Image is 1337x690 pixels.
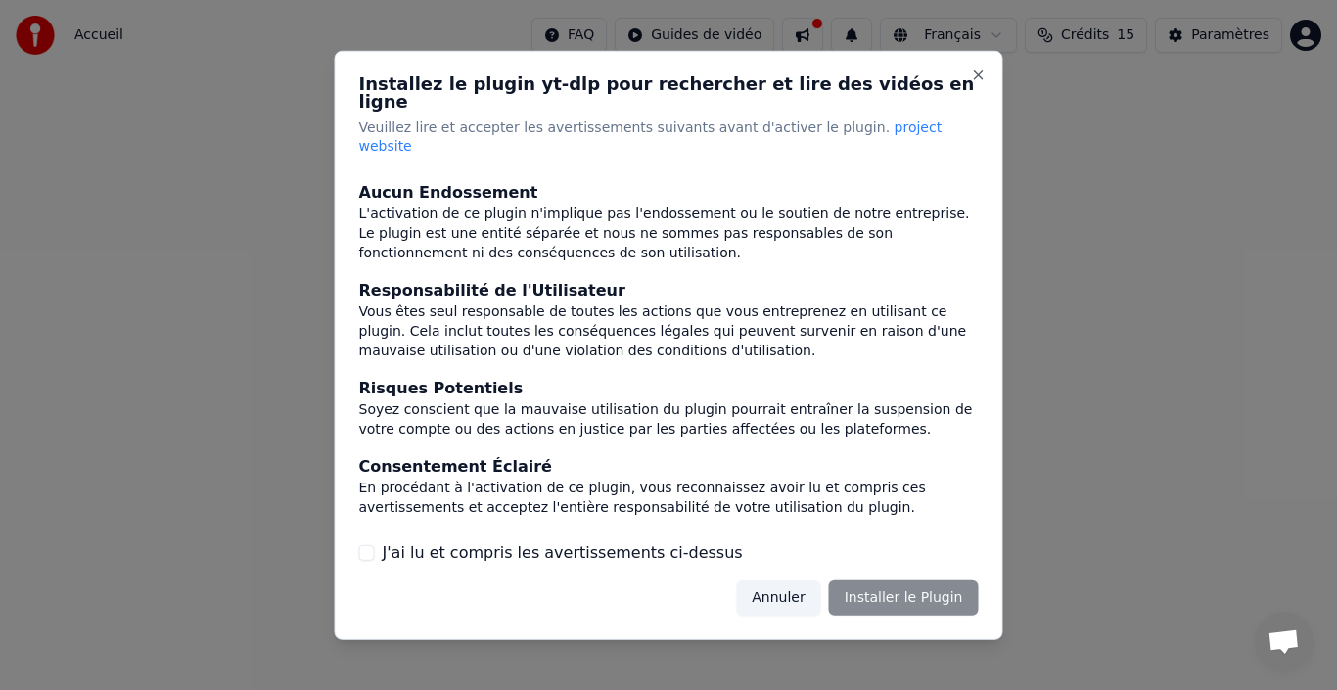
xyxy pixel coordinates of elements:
[359,117,979,157] p: Veuillez lire et accepter les avertissements suivants avant d'activer le plugin.
[359,118,943,154] span: project website
[359,479,979,518] div: En procédant à l'activation de ce plugin, vous reconnaissez avoir lu et compris ces avertissement...
[359,302,979,361] div: Vous êtes seul responsable de toutes les actions que vous entreprenez en utilisant ce plugin. Cel...
[359,74,979,110] h2: Installez le plugin yt-dlp pour rechercher et lire des vidéos en ligne
[359,377,979,400] div: Risques Potentiels
[359,181,979,205] div: Aucun Endossement
[359,205,979,263] div: L'activation de ce plugin n'implique pas l'endossement ou le soutien de notre entreprise. Le plug...
[383,541,743,565] label: J'ai lu et compris les avertissements ci-dessus
[359,279,979,302] div: Responsabilité de l'Utilisateur
[736,580,820,616] button: Annuler
[359,400,979,439] div: Soyez conscient que la mauvaise utilisation du plugin pourrait entraîner la suspension de votre c...
[359,455,979,479] div: Consentement Éclairé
